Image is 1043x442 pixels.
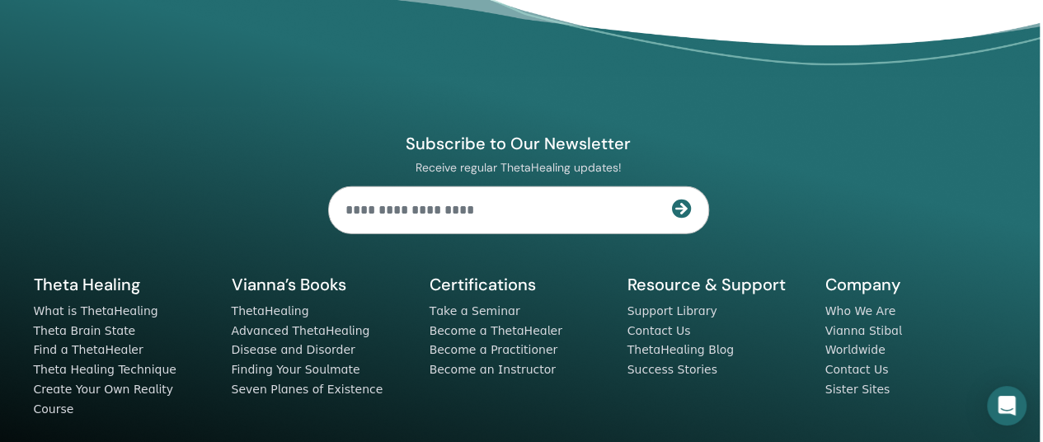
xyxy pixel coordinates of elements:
h5: Resource & Support [627,274,806,295]
h4: Subscribe to Our Newsletter [328,133,709,154]
a: Become a Practitioner [430,343,558,356]
a: Theta Healing Technique [34,363,176,376]
a: ThetaHealing Blog [627,343,734,356]
a: Who We Are [825,304,895,317]
a: Disease and Disorder [232,343,355,356]
a: Take a Seminar [430,304,520,317]
h5: Company [825,274,1003,295]
a: Support Library [627,304,717,317]
h5: Certifications [430,274,608,295]
a: Create Your Own Reality Course [34,383,174,416]
h5: Theta Healing [34,274,212,295]
a: Theta Brain State [34,324,136,337]
a: Sister Sites [825,383,890,396]
a: Contact Us [825,363,889,376]
p: Receive regular ThetaHealing updates! [328,160,709,175]
a: Success Stories [627,363,717,376]
a: Finding Your Soulmate [232,363,360,376]
a: Find a ThetaHealer [34,343,143,356]
a: Advanced ThetaHealing [232,324,370,337]
a: Seven Planes of Existence [232,383,383,396]
div: Open Intercom Messenger [987,386,1027,426]
a: Become an Instructor [430,363,556,376]
a: Become a ThetaHealer [430,324,562,337]
a: Worldwide [825,343,886,356]
a: What is ThetaHealing [34,304,158,317]
h5: Vianna’s Books [232,274,410,295]
a: Vianna Stibal [825,324,902,337]
a: Contact Us [627,324,691,337]
a: ThetaHealing [232,304,309,317]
